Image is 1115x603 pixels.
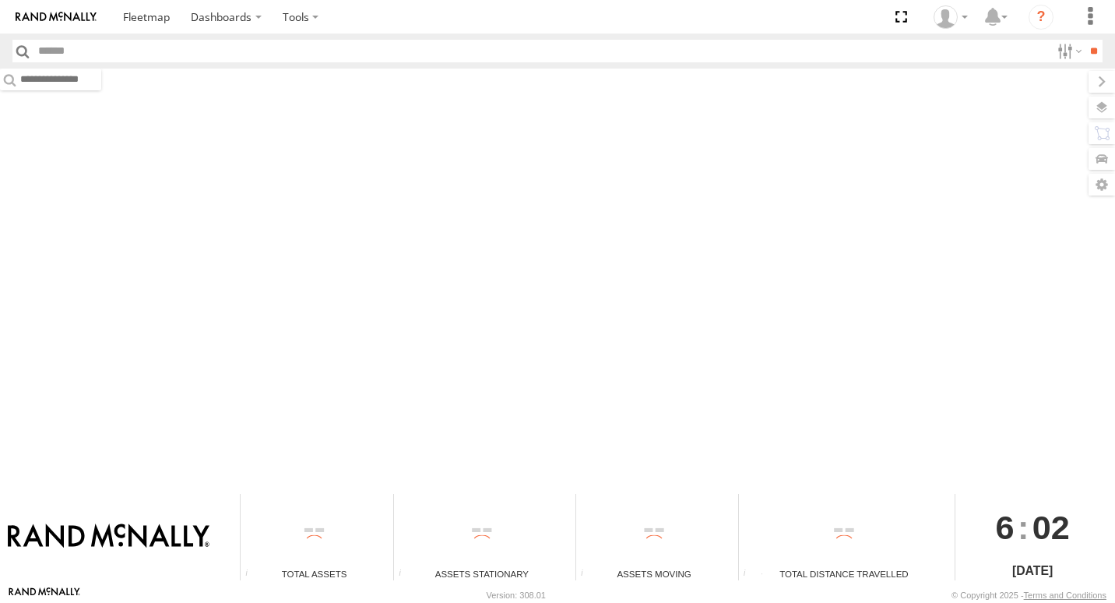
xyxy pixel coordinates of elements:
a: Visit our Website [9,587,80,603]
div: © Copyright 2025 - [951,591,1106,600]
span: 6 [996,494,1015,561]
div: Total distance travelled by all assets within specified date range and applied filters [739,569,762,580]
label: Search Filter Options [1051,40,1085,62]
label: Map Settings [1089,174,1115,196]
div: Total Assets [241,567,388,580]
div: Assets Moving [576,567,733,580]
img: rand-logo.svg [16,12,97,23]
div: Assets Stationary [394,567,570,580]
div: Total number of Enabled Assets [241,569,264,580]
div: Valeo Dash [928,5,973,29]
span: 02 [1032,494,1070,561]
div: Version: 308.01 [487,591,546,600]
a: Terms and Conditions [1024,591,1106,600]
div: : [955,494,1109,561]
div: Total Distance Travelled [739,567,950,580]
div: [DATE] [955,562,1109,580]
div: Total number of assets current in transit. [576,569,600,580]
img: Rand McNally [8,524,209,550]
div: Total number of assets current stationary. [394,569,417,580]
i: ? [1029,5,1053,30]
